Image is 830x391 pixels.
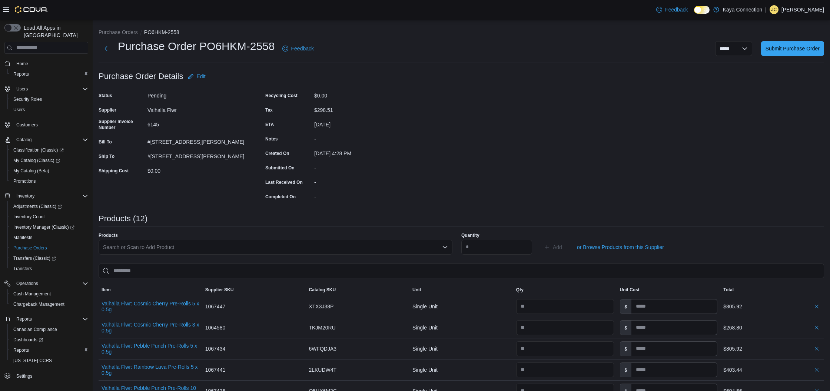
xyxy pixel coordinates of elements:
button: Qty [513,284,617,296]
span: Reports [13,347,29,353]
a: Manifests [10,233,35,242]
label: $ [620,299,632,314]
button: Valhalla Flwr: Rainbow Lava Pre-Rolls 5 x 0.5g [102,364,199,376]
button: Total [720,284,824,296]
span: 1067434 [205,344,226,353]
a: Dashboards [10,335,46,344]
span: Security Roles [13,96,42,102]
span: Cash Management [10,289,88,298]
span: Purchase Orders [13,245,47,251]
img: Cova [15,6,48,13]
label: Created On [265,150,289,156]
button: Reports [7,345,91,355]
button: Edit [185,69,209,84]
span: Canadian Compliance [13,327,57,332]
a: Inventory Count [10,212,48,221]
label: Supplier Invoice Number [99,119,145,130]
button: Reports [7,69,91,79]
span: Cash Management [13,291,51,297]
span: or Browse Products from this Supplier [577,243,664,251]
label: Bill To [99,139,112,145]
button: Operations [13,279,41,288]
a: My Catalog (Classic) [7,155,91,166]
div: Single Unit [409,299,513,314]
button: Unit Cost [617,284,721,296]
div: $403.44 [723,365,821,374]
span: XTX3J38P [309,302,333,311]
button: My Catalog (Beta) [7,166,91,176]
a: My Catalog (Classic) [10,156,63,165]
span: Promotions [10,177,88,186]
p: | [765,5,767,14]
button: Transfers [7,264,91,274]
a: Transfers [10,264,35,273]
label: Submitted On [265,165,295,171]
span: Manifests [10,233,88,242]
a: Purchase Orders [10,243,50,252]
a: Promotions [10,177,39,186]
label: Completed On [265,194,296,200]
span: Classification (Classic) [13,147,64,153]
a: Adjustments (Classic) [10,202,65,211]
span: Reports [10,346,88,355]
span: Total [723,287,734,293]
label: Status [99,93,112,99]
span: Transfers [10,264,88,273]
span: Chargeback Management [13,301,64,307]
a: Adjustments (Classic) [7,201,91,212]
span: Item [102,287,111,293]
label: Supplier [99,107,116,113]
label: Products [99,232,118,238]
button: or Browse Products from this Supplier [574,240,667,255]
div: - [314,133,414,142]
span: Reports [13,71,29,77]
a: Classification (Classic) [7,145,91,155]
p: [PERSON_NAME] [781,5,824,14]
a: Inventory Manager (Classic) [10,223,77,232]
span: My Catalog (Beta) [13,168,49,174]
span: Catalog [13,135,88,144]
div: [DATE] [314,119,414,127]
div: $0.00 [147,165,247,174]
button: Canadian Compliance [7,324,91,335]
span: Catalog SKU [309,287,336,293]
span: Inventory Count [10,212,88,221]
span: Manifests [13,235,32,241]
div: Valhalla Flwr [147,104,247,113]
span: Unit Cost [620,287,640,293]
button: Chargeback Management [7,299,91,309]
button: Submit Purchase Order [761,41,824,56]
div: - [314,191,414,200]
span: Adjustments (Classic) [10,202,88,211]
a: Reports [10,346,32,355]
span: My Catalog (Classic) [13,158,60,163]
button: Next [99,41,113,56]
label: $ [620,342,632,356]
span: Reports [13,315,88,324]
button: [US_STATE] CCRS [7,355,91,366]
button: Add [541,240,565,255]
span: Load All Apps in [GEOGRAPHIC_DATA] [21,24,88,39]
span: Canadian Compliance [10,325,88,334]
p: Kaya Connection [723,5,763,14]
a: My Catalog (Beta) [10,166,52,175]
div: #[STREET_ADDRESS][PERSON_NAME] [147,150,247,159]
button: Home [1,58,91,69]
button: Inventory [1,191,91,201]
a: Customers [13,120,41,129]
span: My Catalog (Beta) [10,166,88,175]
a: [US_STATE] CCRS [10,356,55,365]
span: Inventory [16,193,34,199]
button: Unit [409,284,513,296]
span: Purchase Orders [10,243,88,252]
button: Users [1,84,91,94]
span: Inventory Count [13,214,45,220]
a: Home [13,59,31,68]
input: Dark Mode [694,6,710,14]
a: Feedback [653,2,691,17]
div: - [314,176,414,185]
span: Feedback [665,6,688,13]
span: Transfers [13,266,32,272]
button: Item [99,284,202,296]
